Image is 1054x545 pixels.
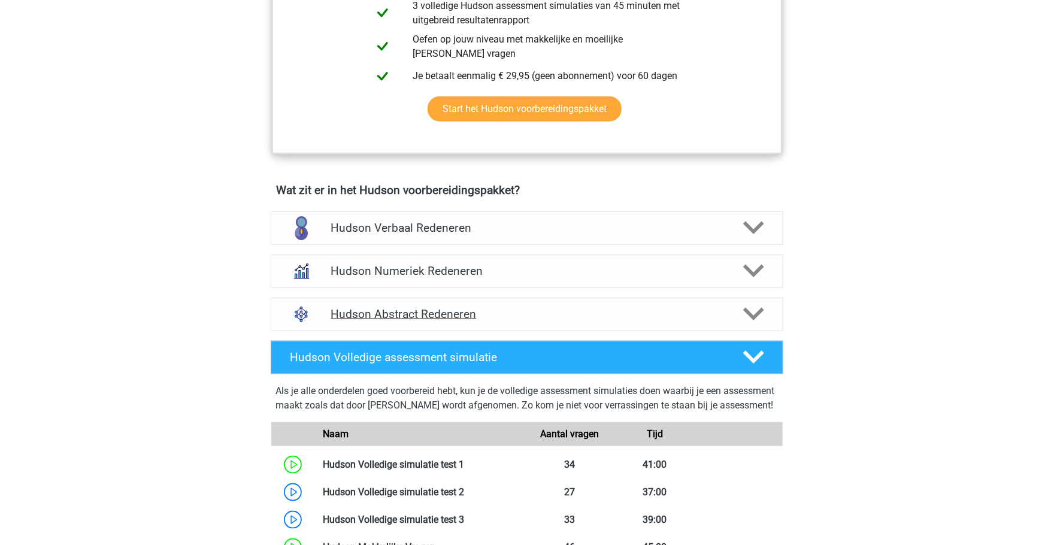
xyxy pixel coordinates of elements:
a: Start het Hudson voorbereidingspakket [428,96,622,122]
div: Hudson Volledige simulatie test 1 [314,458,527,472]
h4: Hudson Volledige assessment simulatie [290,350,723,364]
a: numeriek redeneren Hudson Numeriek Redeneren [266,255,788,288]
div: Als je alle onderdelen goed voorbereid hebt, kun je de volledige assessment simulaties doen waarb... [275,384,779,417]
div: Aantal vragen [527,427,612,441]
a: verbaal redeneren Hudson Verbaal Redeneren [266,211,788,245]
h4: Hudson Abstract Redeneren [331,307,723,321]
div: Naam [314,427,527,441]
h4: Hudson Verbaal Redeneren [331,221,723,235]
div: Tijd [612,427,697,441]
h4: Hudson Numeriek Redeneren [331,264,723,278]
img: verbaal redeneren [286,213,317,244]
h4: Wat zit er in het Hudson voorbereidingspakket? [276,183,778,197]
a: abstract redeneren Hudson Abstract Redeneren [266,298,788,331]
a: Hudson Volledige assessment simulatie [266,341,788,374]
div: Hudson Volledige simulatie test 3 [314,513,527,527]
div: Hudson Volledige simulatie test 2 [314,485,527,499]
img: numeriek redeneren [286,256,317,287]
img: abstract redeneren [286,299,317,330]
